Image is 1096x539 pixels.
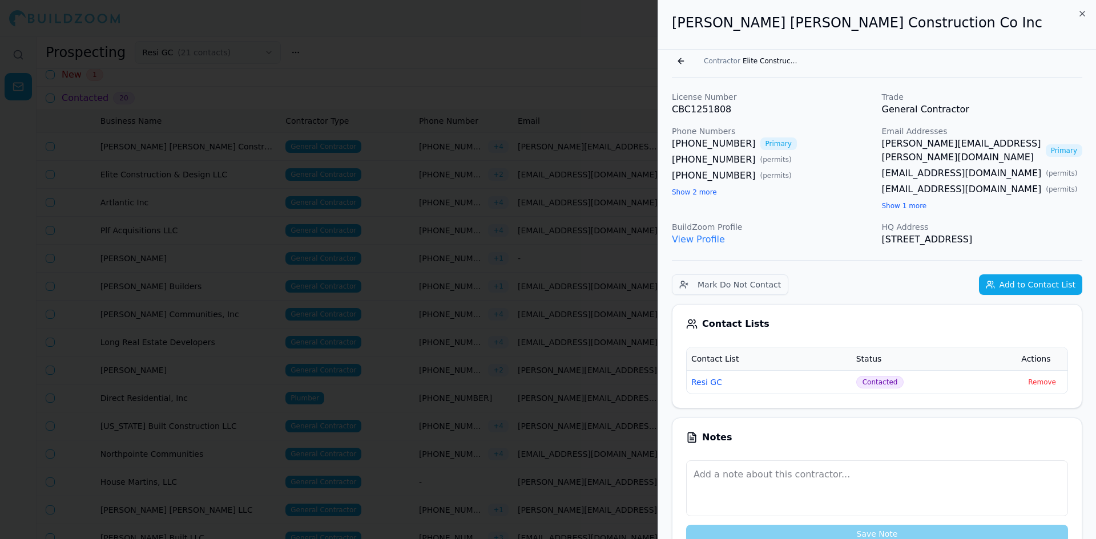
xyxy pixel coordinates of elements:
[856,376,904,388] button: Contacted
[672,153,756,167] a: [PHONE_NUMBER]
[672,103,873,116] p: CBC1251808
[687,347,852,370] th: Contact List
[852,347,1017,370] th: Status
[672,125,873,137] p: Phone Numbers
[672,169,756,183] a: [PHONE_NUMBER]
[1046,144,1082,157] span: Primary
[691,376,722,388] button: Resi GC
[672,274,788,295] button: Mark Do Not Contact
[979,274,1082,295] button: Add to Contact List
[882,137,1041,164] a: [PERSON_NAME][EMAIL_ADDRESS][PERSON_NAME][DOMAIN_NAME]
[882,183,1042,196] a: [EMAIL_ADDRESS][DOMAIN_NAME]
[882,233,1083,246] p: [STREET_ADDRESS]
[882,91,1083,103] p: Trade
[672,137,756,151] a: [PHONE_NUMBER]
[672,221,873,233] p: BuildZoom Profile
[672,91,873,103] p: License Number
[672,234,725,245] a: View Profile
[704,56,740,66] span: Contractor
[743,56,800,66] span: Elite Construction & Design LLC
[760,171,792,180] span: ( permits )
[882,167,1042,180] a: [EMAIL_ADDRESS][DOMAIN_NAME]
[697,53,807,69] button: ContractorElite Construction & Design LLC
[882,201,927,210] button: Show 1 more
[1046,169,1077,178] span: ( permits )
[1021,375,1063,389] button: Remove
[1046,185,1077,194] span: ( permits )
[856,376,904,388] span: Click to update status
[672,14,1082,32] h2: [PERSON_NAME] [PERSON_NAME] Construction Co Inc
[686,318,1068,330] div: Contact Lists
[686,432,1068,443] div: Notes
[882,221,1083,233] p: HQ Address
[882,103,1083,116] p: General Contractor
[672,188,717,197] button: Show 2 more
[882,125,1083,137] p: Email Addresses
[760,137,797,150] span: Primary
[760,155,792,164] span: ( permits )
[1017,347,1067,370] th: Actions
